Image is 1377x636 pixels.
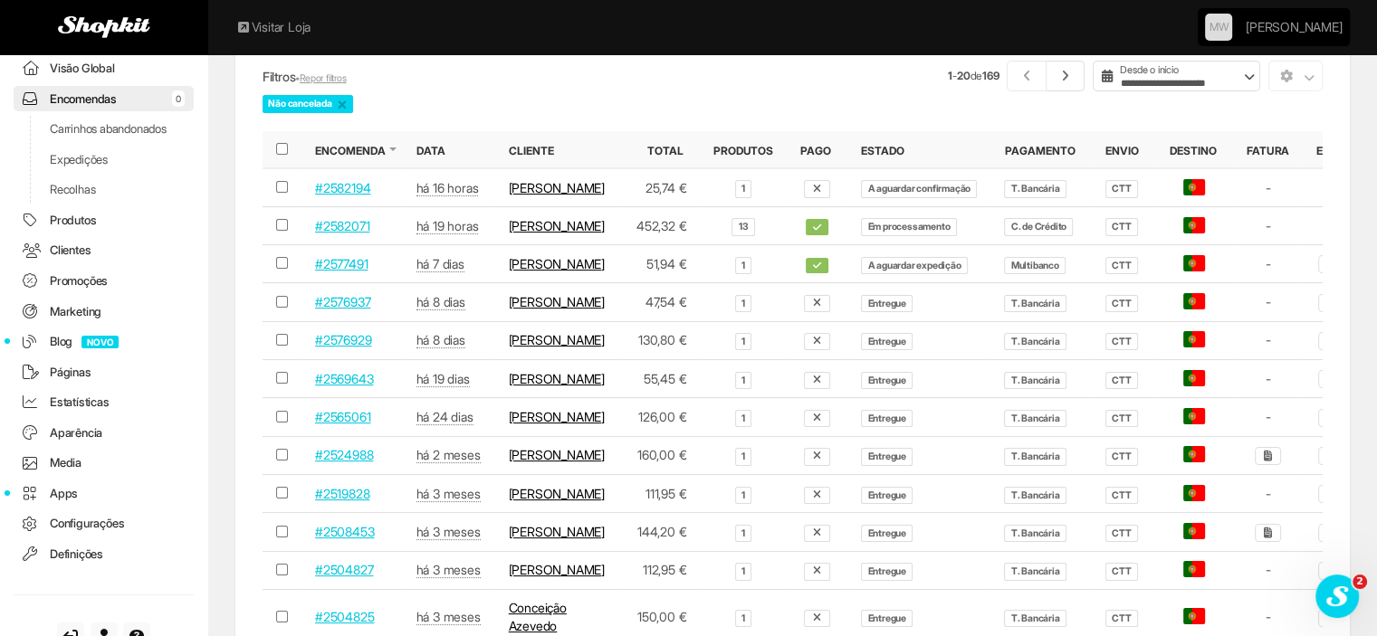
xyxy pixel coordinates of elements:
td: 47,54 € [621,283,700,321]
a: Produtos [14,207,194,233]
a: [PERSON_NAME] [509,332,605,347]
span: Entregue [861,610,913,627]
button: Data [416,143,449,158]
span: 1 [735,257,751,274]
span: Portugal - Continental [1183,179,1205,195]
td: - [1233,245,1303,283]
a: Clientes [14,237,194,263]
span: Portugal - Continental [1183,608,1205,624]
span: A aguardar expedição [861,257,968,274]
span: T. Bancária [1004,295,1066,312]
td: - [1233,475,1303,513]
button: Estado [861,143,908,158]
th: Fatura [1233,131,1303,168]
span: CTT [1105,410,1138,427]
span: Multibanco [1004,257,1066,274]
span: CTT [1105,610,1138,627]
a: MW [1205,14,1232,41]
span: Portugal - Continental [1183,561,1205,577]
span: CTT [1105,525,1138,542]
button: Destino [1170,143,1220,158]
span: Entregue [861,525,913,542]
a: #2582071 [315,218,369,233]
a: #2577491 [315,256,368,271]
span: CTT [1105,295,1138,312]
a: Visitar Loja [235,18,311,36]
a: #2569643 [315,371,373,386]
a: [PERSON_NAME] [509,180,605,195]
abbr: 5 set 2025 às 10:49 [416,409,473,425]
td: 130,80 € [621,321,700,359]
button: Pago [800,143,835,158]
a: Marketing [14,299,194,325]
a: #2504827 [315,562,373,577]
td: 112,95 € [621,551,700,589]
td: 144,20 € [621,513,700,551]
th: Produtos [700,131,786,168]
span: 1 [735,372,751,389]
abbr: 28 set 2025 às 19:38 [416,180,479,196]
abbr: 21 set 2025 às 16:58 [416,294,465,310]
span: Entregue [861,372,913,389]
span: Portugal - Continental [1183,485,1205,501]
a: Configurações [14,510,194,536]
span: 1 [735,180,751,197]
abbr: 28 set 2025 às 16:49 [416,218,479,234]
span: CTT [1105,487,1138,504]
td: - [1233,283,1303,321]
span: 1 [735,563,751,580]
span: T. Bancária [1004,180,1066,197]
a: #2576929 [315,332,371,347]
td: 55,45 € [621,360,700,398]
a: [PERSON_NAME] [509,409,605,424]
td: 25,74 € [621,168,700,207]
a: Media [14,450,194,476]
span: T. Bancária [1004,525,1066,542]
a: [PERSON_NAME] [509,256,605,271]
a: Apps [14,480,194,507]
span: 1 [735,487,751,504]
td: 111,95 € [621,475,700,513]
span: CTT [1105,372,1138,389]
a: #2565061 [315,409,370,424]
abbr: 14 jul 2025 às 14:57 [416,447,481,463]
button: Total [647,143,687,158]
td: 126,00 € [621,398,700,436]
span: Entregue [861,563,913,580]
h5: Filtros [263,70,779,84]
a: Encomendas0 [14,86,194,112]
span: CTT [1105,257,1138,274]
td: 160,00 € [621,436,700,474]
a: Promoções [14,268,194,294]
span: CTT [1105,180,1138,197]
button: Envio [1105,143,1143,158]
span: 1 [735,610,751,627]
span: Portugal - Continental [1183,331,1205,347]
span: T. Bancária [1004,487,1066,504]
span: T. Bancária [1004,333,1066,350]
span: Entregue [861,410,913,427]
a: Próximo [1047,61,1085,91]
span: Entregue [861,333,913,350]
a: Estatísticas [14,389,194,415]
span: C. de Crédito [1004,218,1073,235]
span: A aguardar confirmação [861,180,977,197]
a: Repor filtros [300,72,347,84]
a: Visão Global [14,55,194,81]
a: #2504825 [315,609,374,624]
span: T. Bancária [1004,410,1066,427]
td: - [1233,551,1303,589]
span: Portugal - Continental [1183,370,1205,386]
span: 1 [735,448,751,465]
a: [PERSON_NAME] [509,218,605,233]
span: 13 [732,218,754,235]
small: - de [948,68,999,83]
button: Cliente [509,143,558,158]
span: 28 set 2025 às 16:50 [806,219,829,234]
button: Encomenda [315,143,389,158]
a: [PERSON_NAME] [509,524,605,539]
a: [PERSON_NAME] [509,294,605,309]
a: Carrinhos abandonados [14,116,194,142]
span: Portugal - Continental [1183,446,1205,462]
span: Entregue [861,487,913,504]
